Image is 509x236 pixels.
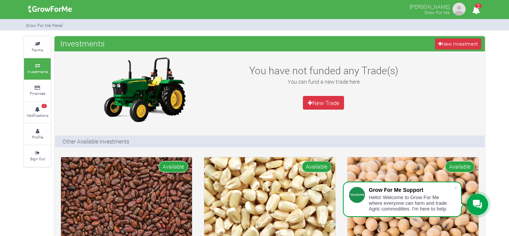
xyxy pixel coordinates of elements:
[24,80,51,101] a: Finances
[30,91,45,96] small: Finances
[58,36,107,51] span: Investments
[435,38,481,49] a: New Investment
[24,124,51,145] a: Profile
[445,161,475,172] span: Available
[410,2,450,11] p: [PERSON_NAME]
[424,10,450,15] small: Grow For Me
[303,96,344,110] a: New Trade
[97,55,192,124] img: growforme image
[27,69,48,74] small: Investments
[26,22,63,28] small: Grow For Me Panel
[32,134,43,140] small: Profile
[469,2,483,19] i: Notifications
[302,161,331,172] span: Available
[451,2,467,17] img: growforme image
[24,145,51,166] a: Sign Out
[32,47,43,53] small: Farms
[241,78,406,86] p: You can fund a new trade here
[369,195,453,212] div: Hello! Welcome to Grow For Me where everyone can farm and trade Agric commodities. I'm here to help.
[62,137,129,145] p: Other Available Investments
[42,104,47,108] span: 2
[26,2,75,17] img: growforme image
[369,187,453,193] div: Grow For Me Support
[30,156,45,161] small: Sign Out
[24,102,51,123] a: 2 Notifications
[27,113,48,118] small: Notifications
[24,37,51,57] a: Farms
[158,161,188,172] span: Available
[24,58,51,79] a: Investments
[241,64,406,77] h3: You have not funded any Trade(s)
[469,7,483,14] a: 2
[475,3,482,8] span: 2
